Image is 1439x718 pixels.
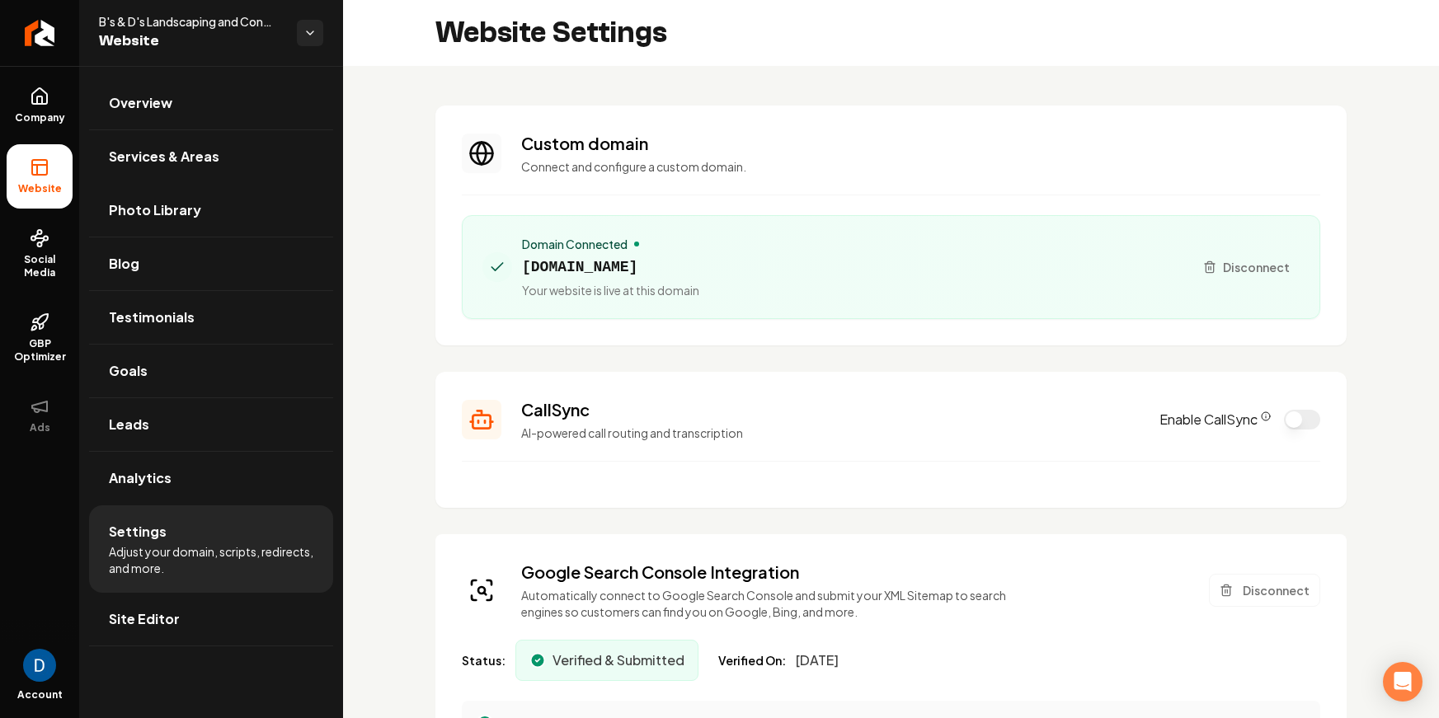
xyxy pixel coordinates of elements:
button: Open user button [23,649,56,682]
p: Connect and configure a custom domain. [521,158,1320,175]
span: Verified & Submitted [553,650,684,670]
a: GBP Optimizer [7,299,73,377]
span: Company [8,111,72,124]
h3: Google Search Console Integration [521,561,1016,584]
span: Blog [109,254,139,274]
h2: Website Settings [435,16,667,49]
span: Verified On: [718,652,786,669]
span: Goals [109,361,148,381]
span: Site Editor [109,609,180,629]
a: Goals [89,345,333,397]
span: Status: [462,652,506,669]
span: Services & Areas [109,147,219,167]
span: Settings [109,522,167,542]
p: Automatically connect to Google Search Console and submit your XML Sitemap to search engines so c... [521,587,1016,620]
span: Leads [109,415,149,434]
span: Overview [109,93,172,113]
span: Ads [23,421,57,434]
a: Testimonials [89,291,333,344]
a: Overview [89,77,333,129]
img: David Rice [23,649,56,682]
h3: Custom domain [521,132,1320,155]
button: CallSync Info [1261,411,1271,421]
a: Analytics [89,452,333,504]
p: AI-powered call routing and transcription [521,425,1140,441]
label: Enable CallSync [1159,410,1271,429]
span: B's & D's Landscaping and Construction LLC [99,13,284,30]
span: GBP Optimizer [7,337,73,364]
span: [DATE] [796,650,839,670]
a: Photo Library [89,184,333,237]
a: Blog [89,237,333,290]
div: Open Intercom Messenger [1383,662,1423,702]
span: Website [12,182,68,195]
img: Rebolt Logo [25,20,55,46]
span: Account [17,688,63,702]
a: Company [7,73,73,138]
a: Leads [89,398,333,451]
span: Your website is live at this domain [522,282,699,298]
span: Adjust your domain, scripts, redirects, and more. [109,543,313,576]
span: Analytics [109,468,172,488]
span: Website [99,30,284,53]
button: Disconnect [1193,252,1300,282]
span: [DOMAIN_NAME] [522,256,699,279]
button: Disconnect [1209,574,1320,607]
a: Site Editor [89,593,333,645]
button: Ads [7,383,73,448]
a: Social Media [7,215,73,293]
a: Services & Areas [89,130,333,183]
span: Photo Library [109,200,201,220]
span: Domain Connected [522,236,628,252]
span: Disconnect [1223,259,1290,276]
span: Testimonials [109,307,195,327]
span: Social Media [7,253,73,279]
h3: CallSync [521,398,1140,421]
